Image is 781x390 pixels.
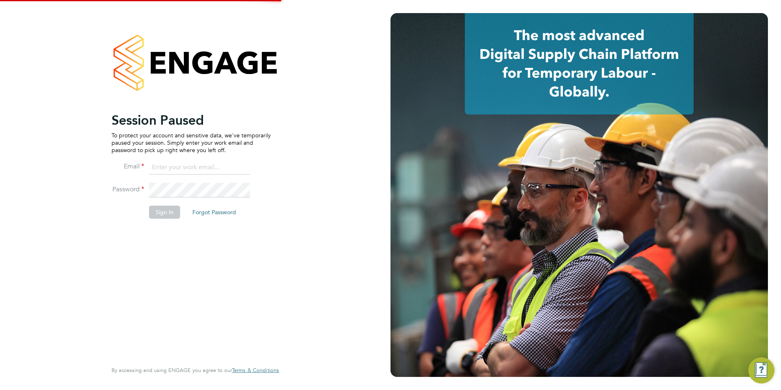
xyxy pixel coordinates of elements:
label: Password [112,185,144,194]
a: Terms & Conditions [232,367,279,374]
h2: Session Paused [112,112,271,128]
button: Engage Resource Center [748,357,774,383]
input: Enter your work email... [149,160,250,175]
button: Sign In [149,206,180,219]
p: To protect your account and sensitive data, we've temporarily paused your session. Simply enter y... [112,132,271,154]
button: Forgot Password [186,206,243,219]
span: Terms & Conditions [232,367,279,374]
label: Email [112,162,144,171]
span: By accessing and using ENGAGE you agree to our [112,367,279,374]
